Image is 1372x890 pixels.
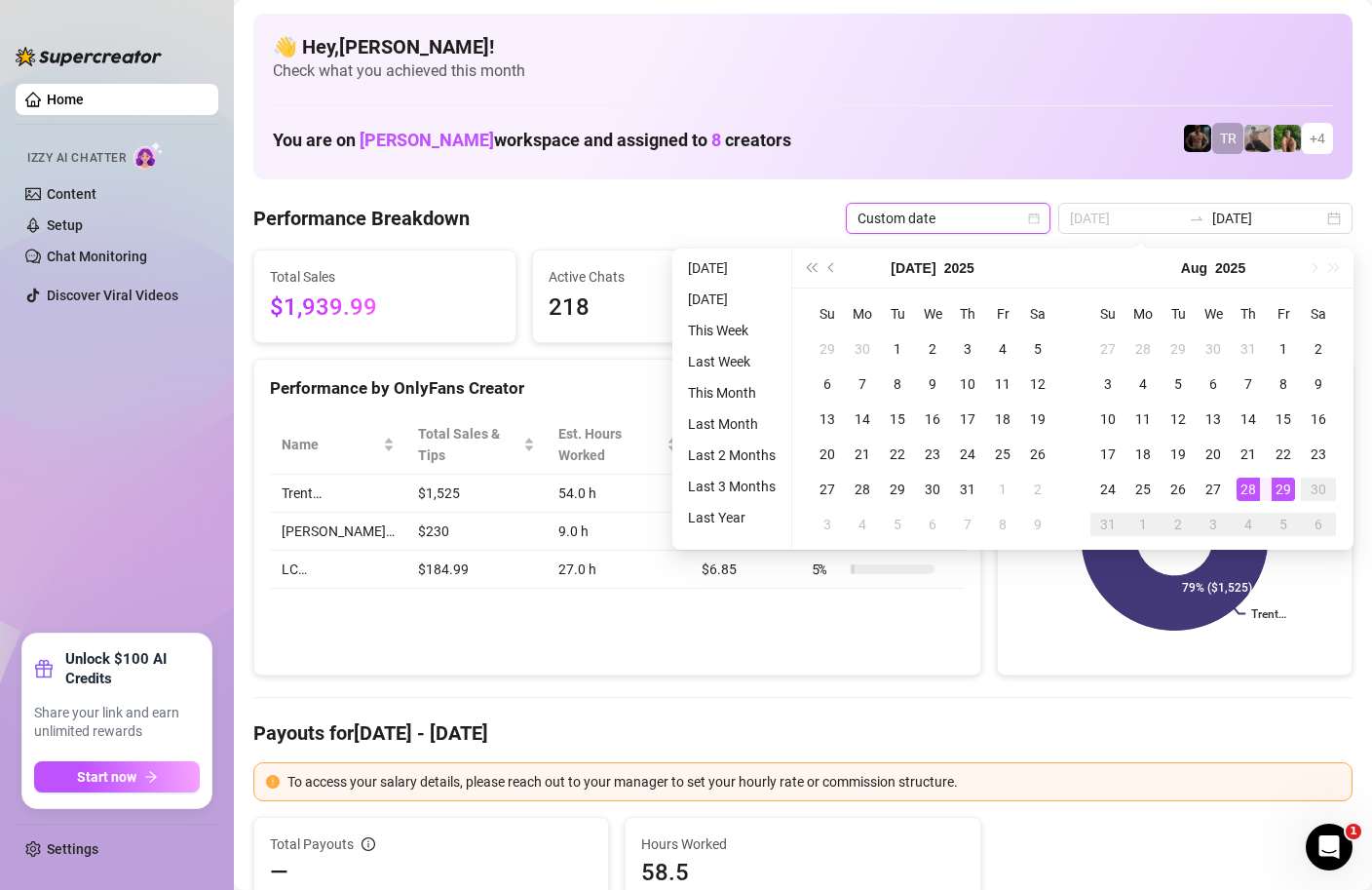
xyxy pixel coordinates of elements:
text: Trent… [1251,607,1286,621]
button: Choose a month [891,249,935,288]
th: Sa [1301,296,1336,331]
div: 11 [1131,407,1155,431]
td: 2025-08-04 [1125,367,1161,402]
td: 2025-07-10 [950,367,985,402]
div: 13 [1201,407,1225,431]
span: Total Sales & Tips [418,423,519,466]
td: 2025-07-16 [915,402,950,437]
div: 25 [991,443,1014,466]
div: 6 [921,513,944,536]
button: Choose a month [1181,249,1207,288]
div: 9 [1026,513,1049,536]
td: 2025-08-06 [1196,367,1231,402]
td: 2025-08-01 [985,472,1020,507]
span: gift [34,659,54,678]
td: 2025-07-22 [880,437,915,472]
td: 2025-08-15 [1266,402,1301,437]
div: 4 [991,337,1014,361]
button: Choose a year [1215,249,1245,288]
td: 2025-06-29 [810,331,845,367]
a: Home [47,92,84,107]
td: 2025-07-17 [950,402,985,437]
div: 9 [921,372,944,396]
img: Nathaniel [1274,125,1301,152]
td: 2025-07-31 [950,472,985,507]
td: [PERSON_NAME]… [270,513,406,551]
img: logo-BBDzfeDw.svg [16,47,162,66]
div: 7 [1237,372,1260,396]
div: 5 [1026,337,1049,361]
span: Custom date [857,204,1039,233]
th: Mo [1125,296,1161,331]
td: 2025-08-19 [1161,437,1196,472]
td: 2025-09-01 [1125,507,1161,542]
td: 2025-07-29 [1161,331,1196,367]
div: 15 [1272,407,1295,431]
td: 2025-07-15 [880,402,915,437]
div: 1 [1272,337,1295,361]
div: 6 [816,372,839,396]
td: 2025-07-06 [810,367,845,402]
input: End date [1212,208,1323,229]
td: 2025-07-30 [1196,331,1231,367]
span: calendar [1028,213,1040,224]
div: 3 [1096,372,1120,396]
td: 2025-08-08 [1266,367,1301,402]
td: 2025-07-21 [845,437,880,472]
span: TR [1220,128,1237,149]
div: 25 [1131,478,1155,501]
span: Hours Worked [641,833,964,855]
div: 23 [1307,443,1330,466]
td: 2025-08-04 [845,507,880,542]
td: 2025-08-06 [915,507,950,542]
div: 2 [1166,513,1190,536]
div: 24 [1096,478,1120,501]
th: We [1196,296,1231,331]
td: 27.0 h [547,551,690,589]
td: 2025-08-09 [1301,367,1336,402]
div: 4 [1237,513,1260,536]
div: 6 [1201,372,1225,396]
div: 5 [1272,513,1295,536]
div: 31 [1237,337,1260,361]
li: This Week [680,319,783,342]
td: 2025-08-11 [1125,402,1161,437]
td: 2025-08-28 [1231,472,1266,507]
div: 26 [1026,443,1049,466]
div: 8 [991,513,1014,536]
div: 26 [1166,478,1190,501]
div: 16 [921,407,944,431]
td: LC… [270,551,406,589]
td: 2025-08-24 [1090,472,1125,507]
td: 2025-07-01 [880,331,915,367]
span: exclamation-circle [266,775,280,789]
td: 2025-07-25 [985,437,1020,472]
td: 2025-08-25 [1125,472,1161,507]
td: 2025-08-02 [1301,331,1336,367]
td: 2025-08-27 [1196,472,1231,507]
td: 2025-07-04 [985,331,1020,367]
td: 2025-07-18 [985,402,1020,437]
td: 9.0 h [547,513,690,551]
th: Total Sales & Tips [406,415,547,475]
td: 2025-07-05 [1020,331,1055,367]
td: 2025-08-18 [1125,437,1161,472]
th: Su [1090,296,1125,331]
td: $1,525 [406,475,547,513]
div: 3 [816,513,839,536]
span: 218 [549,290,779,327]
td: 2025-09-05 [1266,507,1301,542]
td: 2025-07-14 [845,402,880,437]
div: 19 [1166,443,1190,466]
td: 2025-09-03 [1196,507,1231,542]
td: 2025-07-23 [915,437,950,472]
th: Sa [1020,296,1055,331]
div: To access your salary details, please reach out to your manager to set your hourly rate or commis... [287,771,1340,793]
span: Izzy AI Chatter [27,149,126,168]
img: AI Chatter [133,141,164,170]
div: 18 [1131,443,1155,466]
span: Start now [77,769,136,785]
th: Name [270,415,406,475]
div: 18 [991,407,1014,431]
th: Tu [880,296,915,331]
